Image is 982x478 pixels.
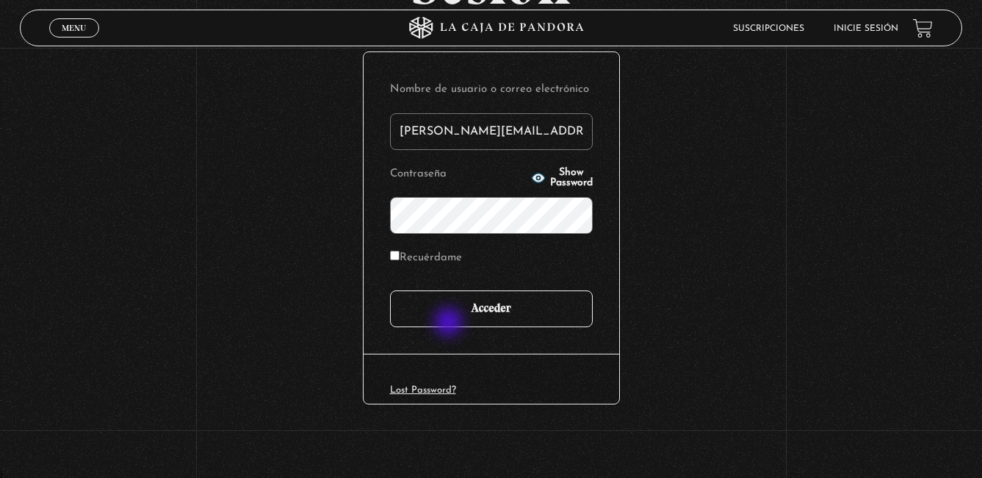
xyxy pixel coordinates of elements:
a: Inicie sesión [834,24,898,33]
span: Menu [62,24,86,32]
span: Show Password [550,168,593,188]
a: View your shopping cart [913,18,933,38]
label: Recuérdame [390,247,462,270]
a: Suscripciones [733,24,804,33]
label: Contraseña [390,163,527,186]
button: Show Password [531,168,593,188]
input: Acceder [390,290,593,327]
a: Lost Password? [390,385,456,395]
span: Cerrar [57,36,92,46]
label: Nombre de usuario o correo electrónico [390,79,593,101]
input: Recuérdame [390,251,400,260]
